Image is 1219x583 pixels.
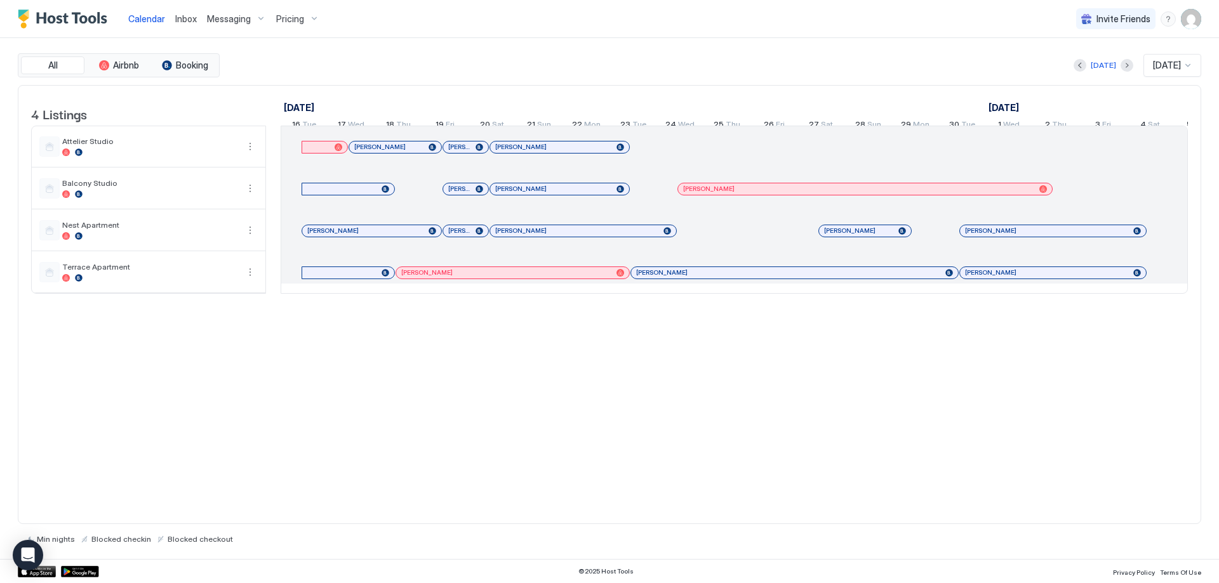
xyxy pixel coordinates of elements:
button: Previous month [1074,59,1086,72]
span: Attelier Studio [62,136,237,146]
button: More options [243,139,258,154]
a: October 2, 2025 [1042,117,1070,135]
button: [DATE] [1089,58,1118,73]
span: Fri [776,119,785,133]
div: menu [243,265,258,280]
a: October 1, 2025 [985,98,1022,117]
span: Sat [821,119,833,133]
span: Booking [176,60,208,71]
button: All [21,56,84,74]
a: Privacy Policy [1113,565,1155,578]
a: Terms Of Use [1160,565,1201,578]
span: 4 [1140,119,1146,133]
span: [PERSON_NAME] [448,226,470,235]
span: [PERSON_NAME] [448,143,470,151]
a: September 18, 2025 [383,117,414,135]
span: [PERSON_NAME] [307,226,359,235]
a: September 16, 2025 [281,98,317,117]
span: Tue [302,119,316,133]
span: 24 [665,119,676,133]
a: September 28, 2025 [852,117,884,135]
button: More options [243,181,258,196]
a: September 23, 2025 [617,117,649,135]
span: 5 [1187,119,1192,133]
span: [PERSON_NAME] [965,268,1016,277]
div: tab-group [18,53,220,77]
span: © 2025 Host Tools [578,567,634,575]
span: [DATE] [1153,60,1181,71]
span: 26 [764,119,774,133]
span: Invite Friends [1096,13,1150,25]
a: September 26, 2025 [761,117,788,135]
div: menu [243,223,258,238]
span: 18 [386,119,394,133]
div: menu [243,181,258,196]
a: September 30, 2025 [946,117,978,135]
span: [PERSON_NAME] [824,226,876,235]
a: September 22, 2025 [569,117,604,135]
span: 16 [292,119,300,133]
button: Next month [1121,59,1133,72]
a: September 27, 2025 [806,117,836,135]
span: [PERSON_NAME] [495,185,547,193]
span: [PERSON_NAME] [636,268,688,277]
a: September 16, 2025 [289,117,319,135]
a: Google Play Store [61,566,99,577]
span: Fri [446,119,455,133]
span: Sun [867,119,881,133]
span: Tue [961,119,975,133]
span: 4 Listings [31,104,87,123]
a: October 3, 2025 [1092,117,1114,135]
span: [PERSON_NAME] [448,185,470,193]
span: Thu [1052,119,1067,133]
a: October 1, 2025 [995,117,1023,135]
div: Open Intercom Messenger [13,540,43,570]
span: 23 [620,119,630,133]
span: Blocked checkin [91,534,151,544]
span: Min nights [37,534,75,544]
a: September 17, 2025 [335,117,368,135]
span: Mon [913,119,929,133]
span: Wed [678,119,695,133]
a: October 5, 2025 [1183,117,1211,135]
span: Privacy Policy [1113,568,1155,576]
a: Calendar [128,12,165,25]
a: App Store [18,566,56,577]
span: 30 [949,119,959,133]
span: Sun [537,119,551,133]
a: Inbox [175,12,197,25]
button: Booking [153,56,216,74]
span: Messaging [207,13,251,25]
span: 27 [809,119,819,133]
span: Mon [584,119,601,133]
a: September 25, 2025 [710,117,743,135]
span: [PERSON_NAME] [965,226,1016,235]
span: 28 [855,119,865,133]
span: 3 [1095,119,1100,133]
button: More options [243,265,258,280]
span: Thu [396,119,411,133]
span: 17 [338,119,346,133]
span: Terms Of Use [1160,568,1201,576]
span: Thu [726,119,740,133]
span: Fri [1102,119,1111,133]
span: Nest Apartment [62,220,237,230]
div: [DATE] [1091,60,1116,71]
span: [PERSON_NAME] [401,268,453,277]
span: Wed [348,119,364,133]
span: Blocked checkout [168,534,233,544]
span: Inbox [175,13,197,24]
a: September 24, 2025 [662,117,698,135]
span: [PERSON_NAME] [354,143,406,151]
span: All [48,60,58,71]
span: 19 [436,119,444,133]
span: Terrace Apartment [62,262,237,272]
button: More options [243,223,258,238]
span: 21 [527,119,535,133]
div: menu [1161,11,1176,27]
span: Pricing [276,13,304,25]
span: [PERSON_NAME] [683,185,735,193]
a: September 19, 2025 [432,117,458,135]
